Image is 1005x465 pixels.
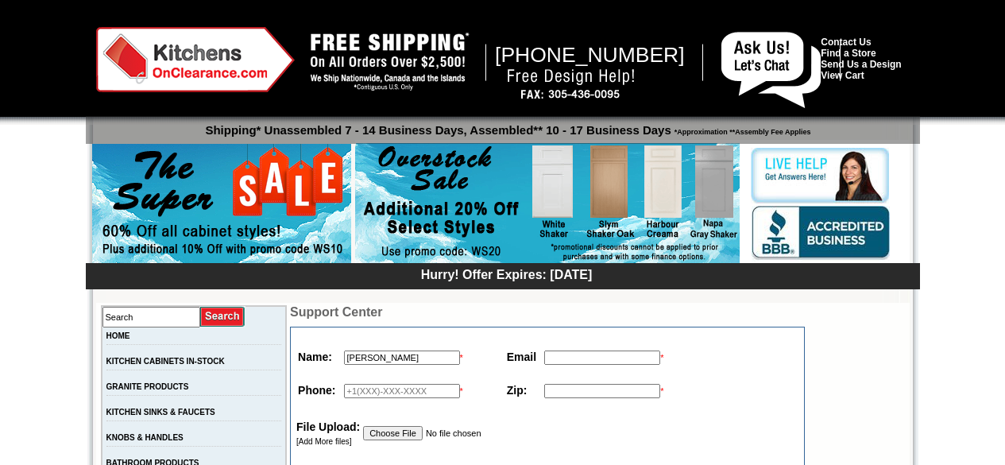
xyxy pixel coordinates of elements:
span: *Approximation **Assembly Fee Applies [671,124,811,136]
div: Hurry! Offer Expires: [DATE] [94,265,920,282]
strong: File Upload: [296,420,360,433]
input: +1(XXX)-XXX-XXXX [344,384,460,398]
a: Send Us a Design [821,59,901,70]
span: [PHONE_NUMBER] [495,43,685,67]
img: Kitchens on Clearance Logo [96,27,295,92]
a: KITCHEN SINKS & FAUCETS [106,408,215,417]
strong: Phone: [298,384,335,397]
a: HOME [106,331,130,340]
strong: Email [507,351,536,363]
a: KNOBS & HANDLES [106,433,184,442]
a: [Add More files] [296,437,351,446]
a: Find a Store [821,48,876,59]
a: Contact Us [821,37,871,48]
strong: Zip: [507,384,528,397]
strong: Name: [298,351,332,363]
p: Shipping* Unassembled 7 - 14 Business Days, Assembled** 10 - 17 Business Days [94,116,920,137]
a: View Cart [821,70,864,81]
input: Submit [200,306,245,327]
a: GRANITE PRODUCTS [106,382,189,391]
td: Support Center [290,305,804,320]
a: KITCHEN CABINETS IN-STOCK [106,357,225,366]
